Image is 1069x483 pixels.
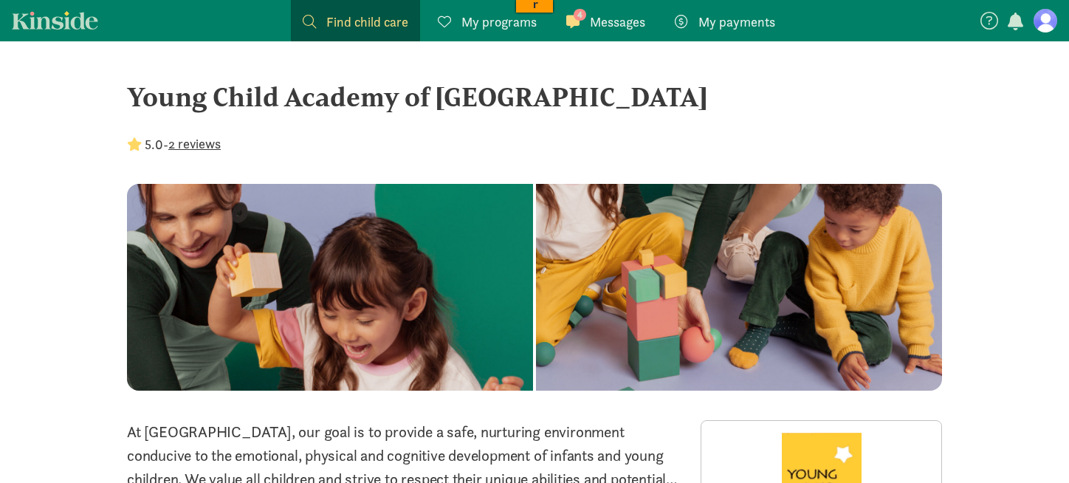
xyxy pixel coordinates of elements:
button: 2 reviews [168,134,221,154]
span: My programs [461,12,537,32]
div: - [127,134,221,154]
a: Kinside [12,11,98,30]
div: Young Child Academy of [GEOGRAPHIC_DATA] [127,77,942,117]
span: My payments [698,12,775,32]
strong: 5.0 [145,136,163,153]
span: Find child care [326,12,408,32]
span: 4 [574,9,586,21]
span: Messages [590,12,645,32]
